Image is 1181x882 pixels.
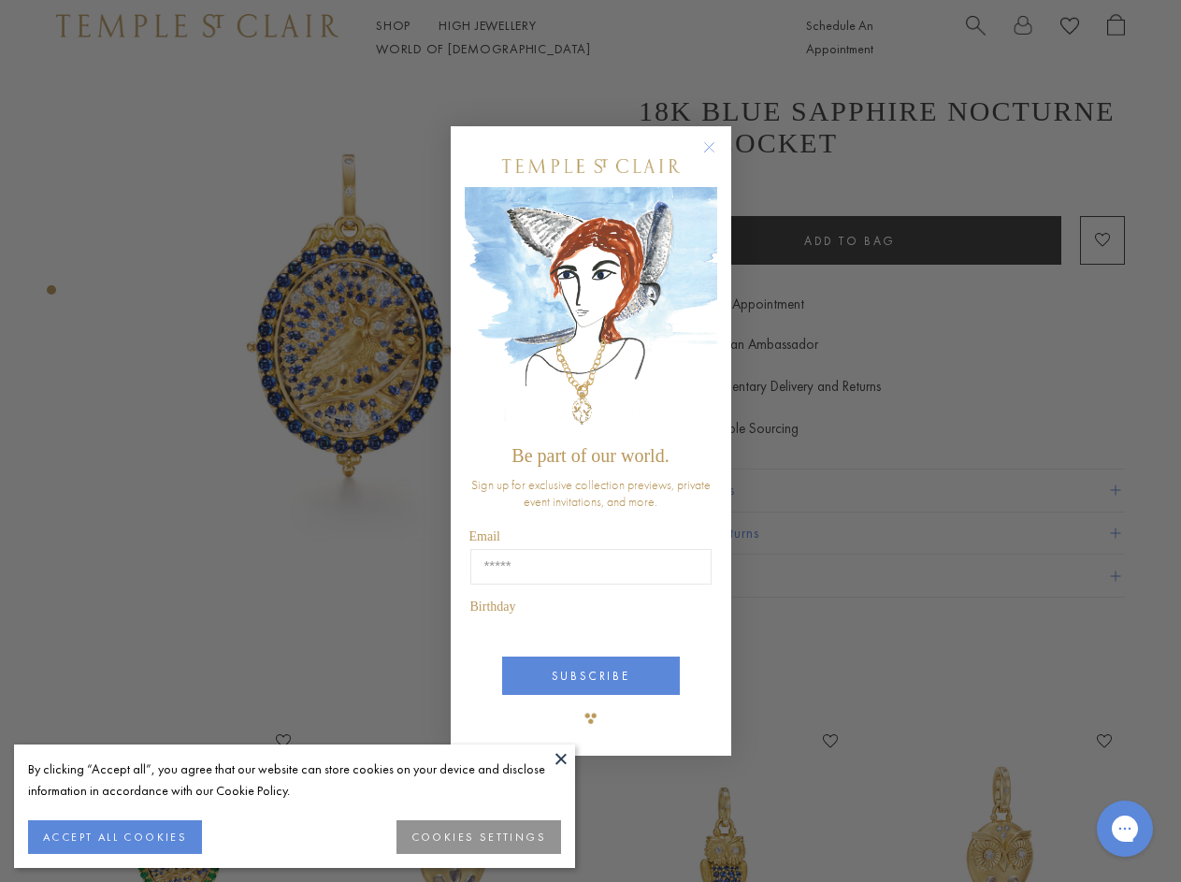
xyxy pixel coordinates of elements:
[1087,794,1162,863] iframe: Gorgias live chat messenger
[469,529,500,543] span: Email
[502,159,680,173] img: Temple St. Clair
[572,700,610,737] img: TSC
[511,445,669,466] span: Be part of our world.
[396,820,561,854] button: COOKIES SETTINGS
[707,145,730,168] button: Close dialog
[470,600,516,614] span: Birthday
[465,187,717,437] img: c4a9eb12-d91a-4d4a-8ee0-386386f4f338.jpeg
[28,820,202,854] button: ACCEPT ALL COOKIES
[502,657,680,695] button: SUBSCRIBE
[471,476,711,510] span: Sign up for exclusive collection previews, private event invitations, and more.
[470,549,712,585] input: Email
[28,759,561,802] div: By clicking “Accept all”, you agree that our website can store cookies on your device and disclos...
